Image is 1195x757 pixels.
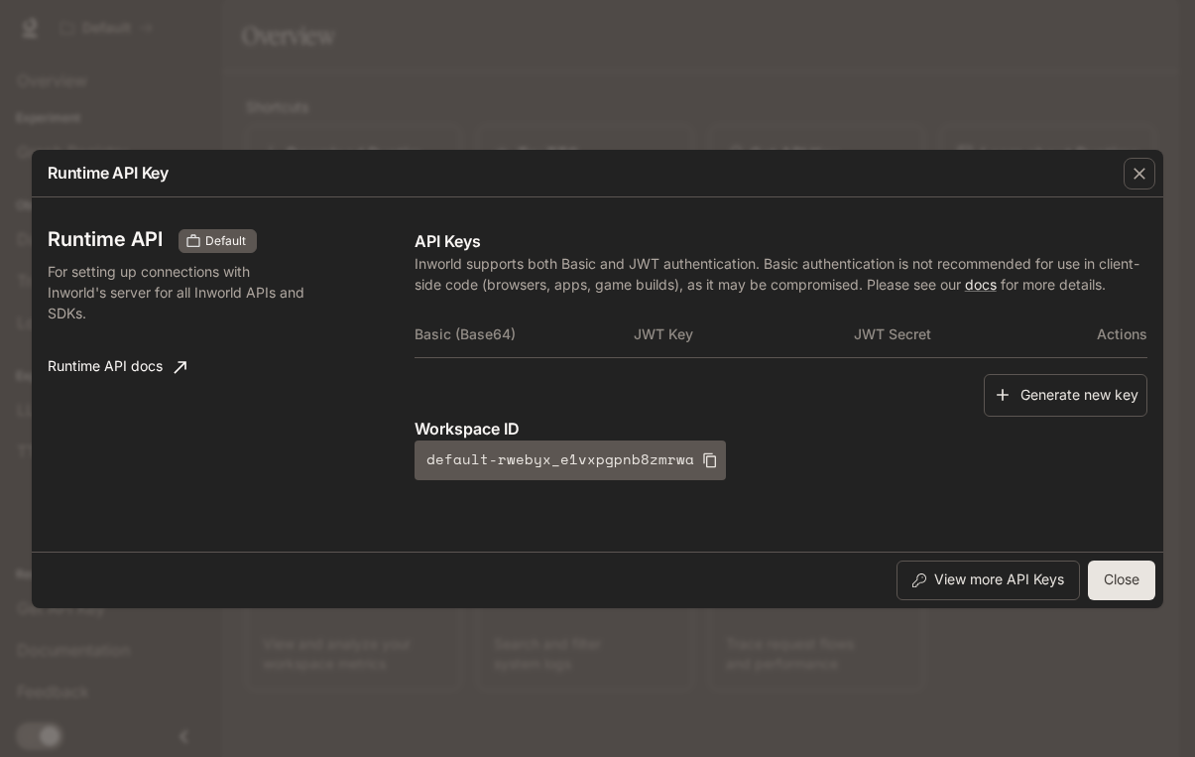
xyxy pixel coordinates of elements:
[48,161,169,185] p: Runtime API Key
[415,417,1147,441] p: Workspace ID
[984,374,1147,417] button: Generate new key
[197,232,254,250] span: Default
[854,311,1074,358] th: JWT Secret
[415,441,726,480] button: default-rwebyx_e1vxpgpnb8zmrwa
[179,229,257,253] div: These keys will apply to your current workspace only
[1074,311,1147,358] th: Actions
[415,229,1147,253] p: API Keys
[48,261,310,323] p: For setting up connections with Inworld's server for all Inworld APIs and SDKs.
[634,311,854,358] th: JWT Key
[415,253,1147,295] p: Inworld supports both Basic and JWT authentication. Basic authentication is not recommended for u...
[965,276,997,293] a: docs
[48,229,163,249] h3: Runtime API
[415,311,635,358] th: Basic (Base64)
[40,347,194,387] a: Runtime API docs
[896,561,1080,600] button: View more API Keys
[1088,561,1155,600] button: Close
